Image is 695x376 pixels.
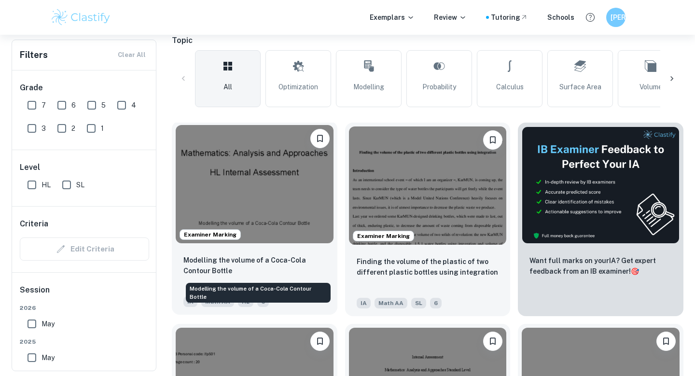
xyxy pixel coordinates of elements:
div: Modelling the volume of a Coca-Cola Contour Bottle [186,283,331,303]
span: 🎯 [631,267,639,275]
span: 5 [101,100,106,111]
a: Examiner MarkingBookmarkModelling the volume of a Coca-Cola Contour BottleIAMath AAHL6 [172,123,337,316]
p: Finding the volume of the plastic of two different plastic bottles using integration [357,256,499,278]
h6: Filters [20,48,48,62]
span: 7 [42,100,46,111]
button: Help and Feedback [582,9,598,26]
button: Bookmark [483,332,502,351]
span: 3 [42,123,46,134]
span: Math AA [375,298,407,308]
a: ThumbnailWant full marks on yourIA? Get expert feedback from an IB examiner! [518,123,683,316]
h6: Criteria [20,218,48,230]
span: Calculus [496,82,524,92]
img: Math AA IA example thumbnail: Finding the volume of the plastic of two [349,126,507,245]
img: Math AA IA example thumbnail: Modelling the volume of a Coca-Cola Cont [176,125,334,243]
p: Want full marks on your IA ? Get expert feedback from an IB examiner! [529,255,672,277]
span: Examiner Marking [180,230,240,239]
span: 2 [71,123,75,134]
span: HL [42,180,51,190]
a: Examiner MarkingBookmarkFinding the volume of the plastic of two different plastic bottles using ... [345,123,511,316]
h6: Topic [172,35,683,46]
span: Surface Area [559,82,601,92]
span: Optimization [278,82,318,92]
button: Bookmark [310,332,330,351]
span: 6 [71,100,76,111]
span: 2026 [20,304,149,312]
span: IA [357,298,371,308]
span: Probability [422,82,456,92]
span: 4 [131,100,136,111]
button: Bookmark [656,332,676,351]
p: Exemplars [370,12,415,23]
button: [PERSON_NAME] [606,8,625,27]
span: SL [411,298,426,308]
span: May [42,319,55,329]
span: Examiner Marking [353,232,414,240]
button: Bookmark [310,129,330,148]
span: May [42,352,55,363]
span: Volume [639,82,662,92]
span: All [223,82,232,92]
div: Criteria filters are unavailable when searching by topic [20,237,149,261]
span: SL [76,180,84,190]
img: Clastify logo [50,8,111,27]
a: Schools [547,12,574,23]
p: Review [434,12,467,23]
h6: Session [20,284,149,304]
p: Modelling the volume of a Coca-Cola Contour Bottle [183,255,326,276]
a: Tutoring [491,12,528,23]
img: Thumbnail [522,126,680,244]
span: 2025 [20,337,149,346]
span: 6 [430,298,442,308]
button: Bookmark [483,130,502,150]
h6: Level [20,162,149,173]
h6: [PERSON_NAME] [611,12,622,23]
h6: Grade [20,82,149,94]
span: 1 [101,123,104,134]
span: IA [183,296,197,307]
span: Modelling [353,82,384,92]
